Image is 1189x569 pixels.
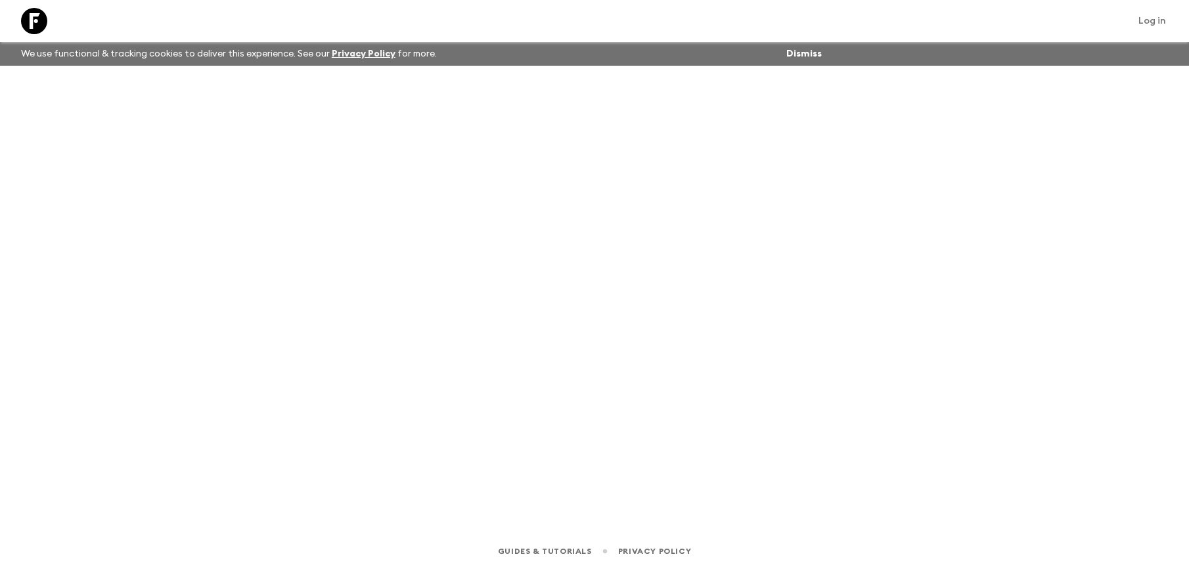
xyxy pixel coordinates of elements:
a: Privacy Policy [618,544,691,558]
button: Dismiss [783,45,825,63]
p: We use functional & tracking cookies to deliver this experience. See our for more. [16,42,442,66]
a: Privacy Policy [332,49,395,58]
a: Log in [1131,12,1173,30]
a: Guides & Tutorials [498,544,592,558]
